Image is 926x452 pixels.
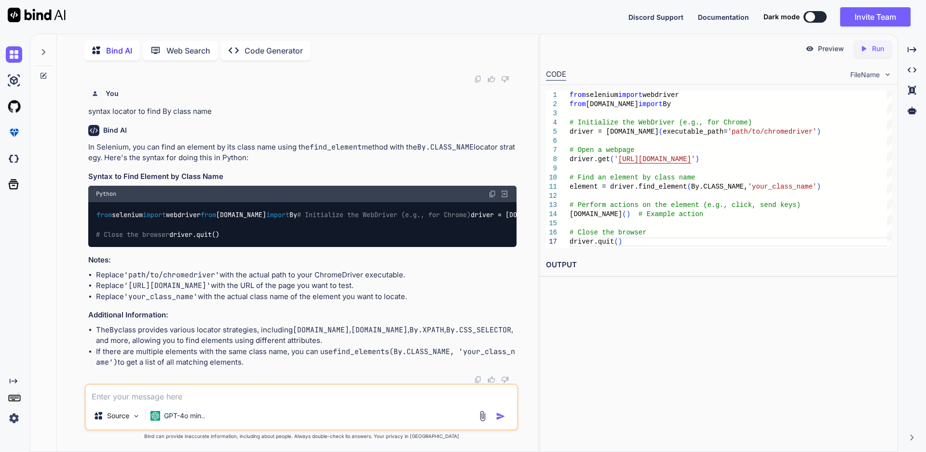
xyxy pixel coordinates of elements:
[500,190,509,198] img: Open in Browser
[266,210,289,219] span: import
[546,155,557,164] div: 8
[546,118,557,127] div: 4
[884,70,892,79] img: chevron down
[501,75,509,83] img: dislike
[642,91,679,99] span: webdriver
[88,310,517,321] h3: Additional Information:
[417,142,474,152] code: By.CLASS_NAME
[109,325,118,335] code: By
[818,44,844,54] p: Preview
[610,155,614,163] span: (
[618,155,691,163] span: [URL][DOMAIN_NAME]
[409,325,444,335] code: By.XPATH
[546,100,557,109] div: 2
[570,174,695,181] span: # Find an element by class name
[96,230,169,239] span: # Close the browser
[6,72,22,89] img: ai-studio
[150,411,160,421] img: GPT-4o mini
[132,412,140,420] img: Pick Models
[614,238,618,246] span: (
[8,8,66,22] img: Bind AI
[106,45,132,56] p: Bind AI
[622,210,626,218] span: (
[628,12,683,22] button: Discord Support
[763,12,800,22] span: Dark mode
[164,411,205,421] p: GPT-4o min..
[474,376,482,384] img: copy
[638,210,703,218] span: # Example action
[96,280,517,291] li: Replace with the URL of the page you want to test.
[488,75,495,83] img: like
[540,254,898,276] h2: OUTPUT
[496,411,505,421] img: icon
[748,183,817,191] span: 'your_class_name'
[817,128,820,136] span: )
[570,155,610,163] span: driver.get
[546,219,557,228] div: 15
[570,183,687,191] span: element = driver.find_element
[6,151,22,167] img: darkCloudIdeIcon
[850,70,880,80] span: FileName
[614,155,618,163] span: '
[840,7,911,27] button: Invite Team
[546,201,557,210] div: 13
[6,46,22,63] img: chat
[166,45,210,56] p: Web Search
[489,190,496,198] img: copy
[103,125,127,135] h6: Bind AI
[570,229,647,236] span: # Close the browser
[695,155,699,163] span: )
[658,128,662,136] span: (
[805,44,814,53] img: preview
[84,433,518,440] p: Bind can provide inaccurate information, including about people. Always double-check its answers....
[570,146,634,154] span: # Open a webpage
[663,128,727,136] span: executable_path=
[618,91,642,99] span: import
[727,128,817,136] span: 'path/to/chromedriver'
[88,142,517,164] p: In Selenium, you can find an element by its class name using the method with the locator strategy...
[107,411,129,421] p: Source
[570,119,752,126] span: # Initialize the WebDriver (e.g., for Chrome)
[546,228,557,237] div: 16
[96,210,112,219] span: from
[488,376,495,384] img: like
[546,182,557,192] div: 11
[201,210,216,219] span: from
[586,91,618,99] span: selenium
[586,100,638,108] span: [DOMAIN_NAME]
[872,44,884,54] p: Run
[96,270,517,281] li: Replace with the actual path to your ChromeDriver executable.
[687,183,691,191] span: (
[546,69,566,81] div: CODE
[124,292,198,301] code: 'your_class_name'
[293,325,349,335] code: [DOMAIN_NAME]
[546,91,557,100] div: 1
[88,171,517,182] h3: Syntax to Find Element by Class Name
[570,91,586,99] span: from
[618,238,622,246] span: )
[88,106,517,117] p: syntax locator to find By class name
[96,347,515,368] code: find_elements(By.CLASS_NAME, 'your_class_name')
[663,100,671,108] span: By
[638,100,662,108] span: import
[143,210,166,219] span: import
[546,192,557,201] div: 12
[6,124,22,141] img: premium
[546,164,557,173] div: 9
[626,210,630,218] span: )
[691,183,748,191] span: By.CLASS_NAME,
[698,12,749,22] button: Documentation
[124,281,211,290] code: '[URL][DOMAIN_NAME]'
[628,13,683,21] span: Discord Support
[698,13,749,21] span: Documentation
[96,325,517,346] li: The class provides various locator strategies, including , , , , and more, allowing you to find e...
[546,109,557,118] div: 3
[96,346,517,368] li: If there are multiple elements with the same class name, you can use to get a list of all matchin...
[546,127,557,137] div: 5
[245,45,303,56] p: Code Generator
[446,325,511,335] code: By.CSS_SELECTOR
[546,173,557,182] div: 10
[570,128,659,136] span: driver = [DOMAIN_NAME]
[570,238,614,246] span: driver.quit
[570,201,772,209] span: # Perform actions on the element (e.g., click, sen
